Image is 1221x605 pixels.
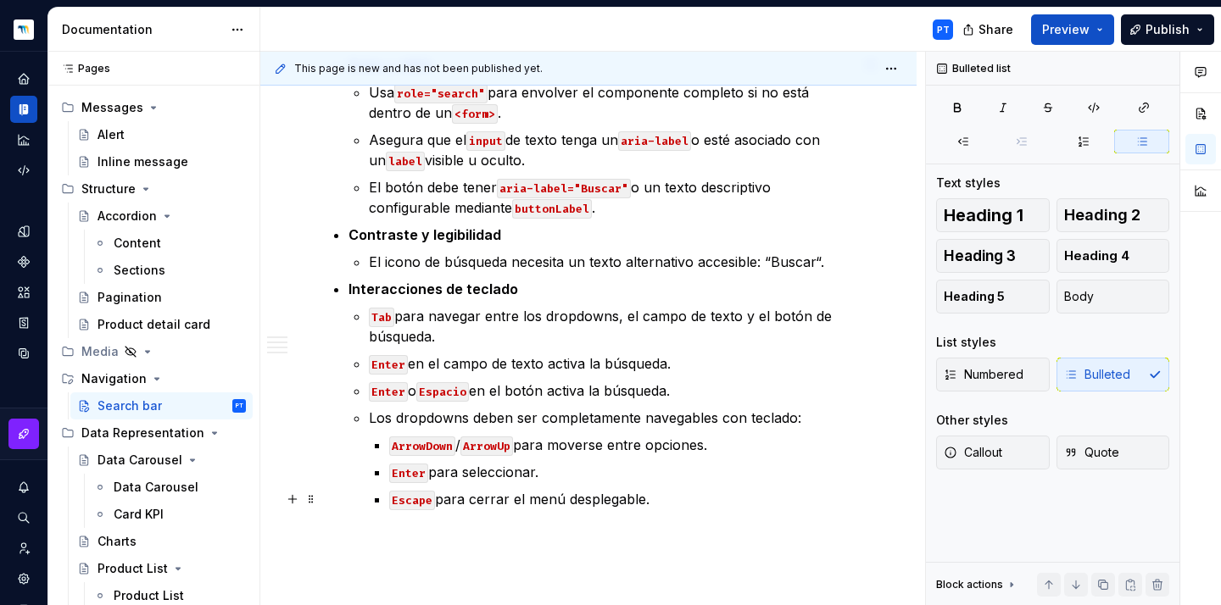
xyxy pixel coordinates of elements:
span: Heading 3 [944,247,1016,264]
a: Sections [86,257,253,284]
div: Documentation [62,21,222,38]
a: Data Carousel [86,474,253,501]
div: Home [10,65,37,92]
a: Charts [70,528,253,555]
a: Analytics [10,126,37,153]
span: Publish [1146,21,1190,38]
a: Product detail card [70,311,253,338]
span: This page is new and has not been published yet. [294,62,543,75]
button: Heading 2 [1057,198,1170,232]
a: Inline message [70,148,253,175]
code: buttonLabel [512,199,592,219]
button: Callout [936,436,1050,469]
a: Alert [70,121,253,148]
a: Card KPI [86,501,253,528]
div: Alert [98,126,125,143]
span: Heading 1 [944,207,1023,224]
div: Structure [81,180,136,197]
button: Heading 4 [1057,239,1170,273]
button: Quote [1057,436,1170,469]
div: Charts [98,533,137,550]
p: / para moverse entre opciones. [389,435,849,455]
div: Search bar [98,397,162,414]
div: Inline message [98,153,188,170]
div: Media [81,343,119,360]
div: Data Representation [81,425,204,441]
div: Pagination [98,289,162,306]
div: PT [236,397,243,414]
a: Accordion [70,203,253,230]
code: Espacio [416,382,469,402]
div: Media [54,338,253,365]
button: Share [954,14,1024,45]
p: Usa para envolver el componente completo si no está dentro de un . [369,82,849,123]
code: Tab [369,308,394,327]
code: <form> [452,104,498,124]
a: Assets [10,279,37,306]
code: Enter [369,382,408,402]
a: Data Carousel [70,447,253,474]
span: Preview [1042,21,1090,38]
code: ArrowDown [389,436,455,456]
a: Pagination [70,284,253,311]
a: Product List [70,555,253,582]
code: label [386,152,425,171]
button: Search ⌘K [10,504,37,531]
a: Search barPT [70,392,253,419]
code: Enter [369,355,408,375]
div: Design tokens [10,218,37,245]
code: ArrowUp [460,436,513,456]
a: Storybook stories [10,309,37,336]
p: para cerrar el menú desplegable. [389,489,849,509]
div: Content [114,235,161,252]
strong: Contraste y legibilidad [348,226,501,243]
div: Product detail card [98,316,210,333]
div: Navigation [81,370,147,387]
p: o en el botón activa la búsqueda. [369,380,849,401]
div: Block actions [936,578,1003,591]
p: para navegar entre los dropdowns, el campo de texto y el botón de búsqueda. [369,306,849,347]
div: Structure [54,175,253,203]
div: Other styles [936,412,1008,429]
button: Notifications [10,474,37,501]
div: Text styles [936,175,1001,191]
code: role="search" [394,84,488,103]
button: Body [1057,280,1170,314]
a: Data sources [10,340,37,367]
code: aria-label="Buscar" [497,179,631,198]
p: en el campo de texto activa la búsqueda. [369,353,849,374]
span: Heading 4 [1064,247,1129,264]
a: Documentation [10,96,37,123]
a: Components [10,248,37,275]
p: El botón debe tener o un texto descriptivo configurable mediante . [369,177,849,218]
p: Los dropdowns deben ser completamente navegables con teclado: [369,408,849,428]
span: Share [978,21,1013,38]
div: Sections [114,262,165,279]
span: Body [1064,288,1094,305]
span: Numbered [944,366,1023,383]
a: Invite team [10,535,37,562]
a: Content [86,230,253,257]
div: Data Representation [54,419,253,447]
p: para seleccionar. [389,462,849,482]
div: PT [937,23,950,36]
div: Product List [98,560,168,577]
div: Messages [54,94,253,121]
button: Heading 5 [936,280,1050,314]
div: Card KPI [114,506,164,523]
div: Navigation [54,365,253,392]
button: Preview [1031,14,1114,45]
code: Escape [389,491,435,510]
div: Product List [114,587,184,604]
button: Heading 1 [936,198,1050,232]
div: Data Carousel [98,452,182,469]
span: Quote [1064,444,1119,461]
a: Code automation [10,157,37,184]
